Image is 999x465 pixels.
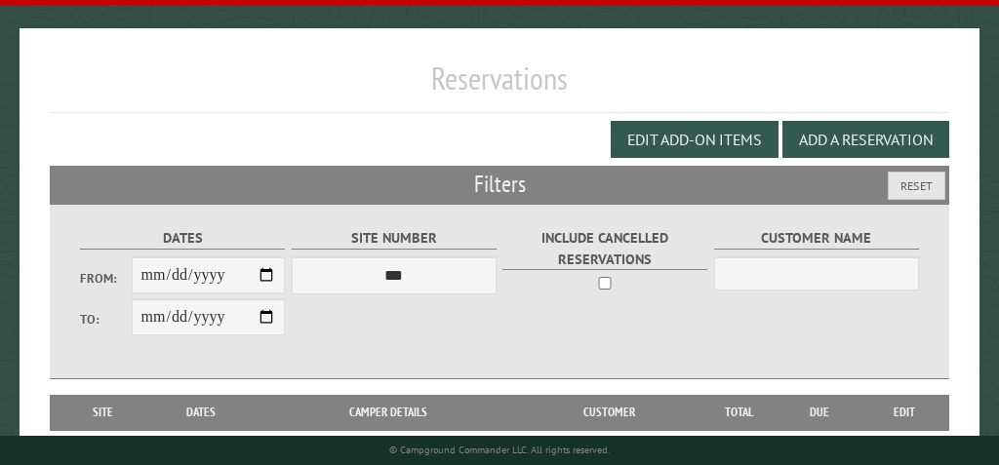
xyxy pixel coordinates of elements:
[779,395,861,430] th: Due
[258,395,519,430] th: Camper Details
[700,395,779,430] th: Total
[50,59,949,113] h1: Reservations
[782,121,949,158] button: Add a Reservation
[860,395,949,430] th: Edit
[502,227,707,270] label: Include Cancelled Reservations
[60,395,145,430] th: Site
[292,227,497,250] label: Site Number
[50,166,949,203] h2: Filters
[389,444,610,456] small: © Campground Commander LLC. All rights reserved.
[714,227,919,250] label: Customer Name
[80,310,132,329] label: To:
[888,172,945,200] button: Reset
[611,121,779,158] button: Edit Add-on Items
[80,227,285,250] label: Dates
[519,395,699,430] th: Customer
[145,395,258,430] th: Dates
[80,269,132,288] label: From:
